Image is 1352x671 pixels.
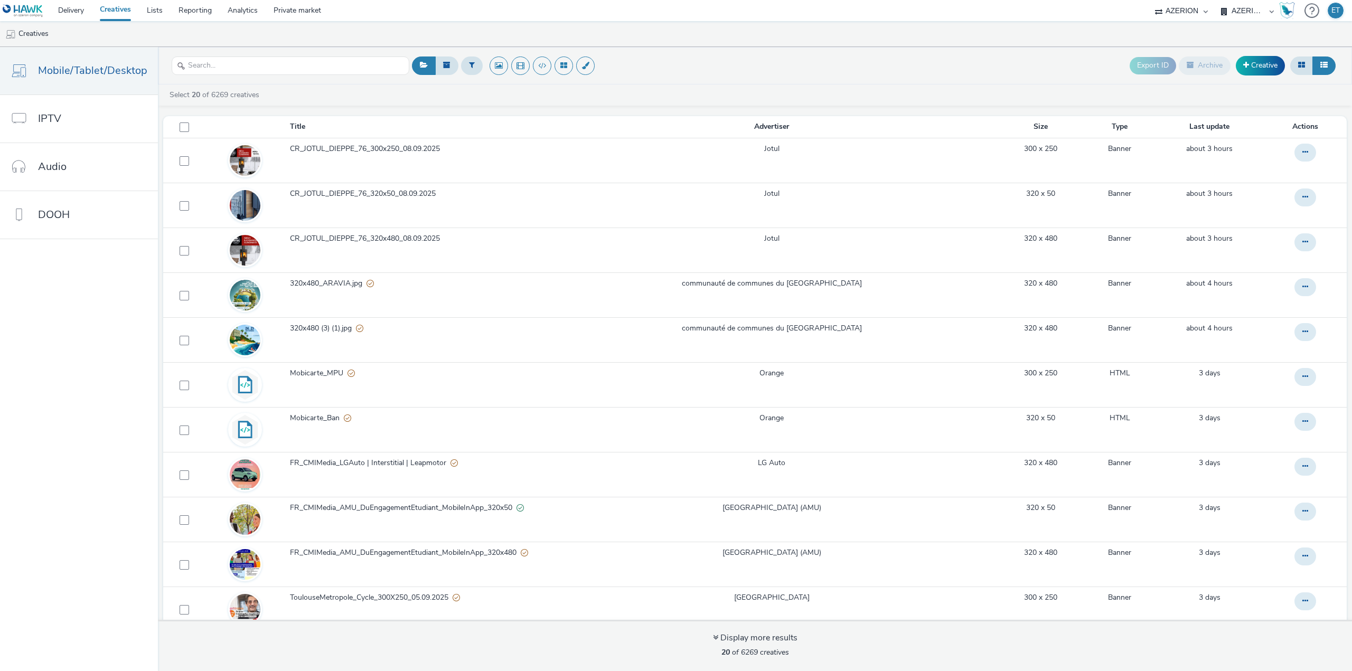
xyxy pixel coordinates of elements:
a: Banner [1108,547,1131,558]
span: about 3 hours [1186,188,1233,199]
a: [GEOGRAPHIC_DATA] (AMU) [722,503,821,513]
a: Orange [759,413,784,423]
a: Banner [1108,503,1131,513]
img: 9db01819-2400-4db6-8dc3-aed04e68329f.jpg [230,272,260,318]
th: Title [289,116,550,138]
a: 8 September 2025, 11:38 [1186,323,1233,334]
span: Audio [38,159,67,174]
a: communauté de communes du [GEOGRAPHIC_DATA] [682,278,862,289]
div: 5 September 2025, 18:56 [1199,413,1220,423]
a: Creative [1236,56,1285,75]
button: Export ID [1130,57,1176,74]
a: 5 September 2025, 17:38 [1199,458,1220,468]
th: Last update [1150,116,1268,138]
img: 7cb7621b-fc9c-41e5-93cd-aedb1da576bb.jpg [230,227,260,273]
a: 320 x 50 [1026,413,1055,423]
th: Type [1089,116,1151,138]
span: 320x480 (3) (1).jpg [290,323,356,334]
div: Partially valid [348,368,355,379]
a: Banner [1108,592,1131,603]
strong: 20 [721,647,730,657]
span: CR_JOTUL_DIEPPE_76_320x480_08.09.2025 [290,233,444,244]
a: 300 x 250 [1024,592,1057,603]
a: ToulouseMetropole_Cycle_300X250_05.09.2025Partially valid [290,592,549,608]
a: 5 September 2025, 16:41 [1199,547,1220,558]
span: 3 days [1199,547,1220,557]
a: FR_CMIMedia_AMU_DuEngagementEtudiant_MobileInApp_320x480Partially valid [290,547,549,563]
a: 8 September 2025, 12:12 [1186,144,1233,154]
div: Valid [517,503,524,514]
button: Table [1312,56,1336,74]
a: 320 x 50 [1026,188,1055,199]
a: LG Auto [758,458,785,468]
span: CR_JOTUL_DIEPPE_76_300x250_08.09.2025 [290,144,444,154]
a: 320x480 (3) (1).jpgPartially valid [290,323,549,339]
img: undefined Logo [3,4,43,17]
span: FR_CMIMedia_LGAuto | Interstitial | Leapmotor [290,458,450,468]
div: Partially valid [450,458,458,469]
a: Jotul [764,188,780,199]
span: IPTV [38,111,61,126]
a: Select of 6269 creatives [168,90,264,100]
a: 8 September 2025, 11:38 [1186,278,1233,289]
strong: 20 [192,90,200,100]
img: 2a7a23b3-bb51-49db-aa13-2b96fe4b95f4.jpg [230,145,260,176]
a: 5 September 2025, 16:42 [1199,503,1220,513]
span: about 3 hours [1186,144,1233,154]
img: code.svg [230,370,260,400]
div: Partially valid [344,413,351,424]
a: Hawk Academy [1279,2,1299,19]
span: 3 days [1199,503,1220,513]
a: FR_CMIMedia_LGAuto | Interstitial | LeapmotorPartially valid [290,458,549,474]
img: ddb0026e-cc68-4a69-b47c-11fb9da05280.jpg [230,594,260,625]
button: Archive [1179,56,1231,74]
span: DOOH [38,207,70,222]
span: about 4 hours [1186,278,1233,288]
a: 320x480_ARAVIA.jpgPartially valid [290,278,549,294]
span: about 3 hours [1186,233,1233,243]
span: FR_CMIMedia_AMU_DuEngagementEtudiant_MobileInApp_320x50 [290,503,517,513]
a: Jotul [764,144,780,154]
a: CR_JOTUL_DIEPPE_76_320x50_08.09.2025 [290,188,549,204]
th: Advertiser [550,116,993,138]
span: 3 days [1199,592,1220,602]
a: Mobicarte_BanPartially valid [290,413,549,429]
div: 8 September 2025, 12:11 [1186,233,1233,244]
span: 3 days [1199,458,1220,468]
span: CR_JOTUL_DIEPPE_76_320x50_08.09.2025 [290,188,440,199]
div: Partially valid [453,592,460,603]
a: 320 x 480 [1024,323,1057,334]
a: CR_JOTUL_DIEPPE_76_300x250_08.09.2025 [290,144,549,159]
a: [GEOGRAPHIC_DATA] (AMU) [722,547,821,558]
span: FR_CMIMedia_AMU_DuEngagementEtudiant_MobileInApp_320x480 [290,547,521,558]
a: 320 x 480 [1024,278,1057,289]
img: Hawk Academy [1279,2,1295,19]
a: Jotul [764,233,780,244]
a: HTML [1110,368,1130,379]
div: ET [1331,3,1340,18]
a: CR_JOTUL_DIEPPE_76_320x480_08.09.2025 [290,233,549,249]
a: communauté de communes du [GEOGRAPHIC_DATA] [682,323,862,334]
a: Orange [759,368,784,379]
img: 33b24ae2-b94f-4356-a914-07a04c4a47ce.jpg [230,504,260,535]
div: Partially valid [367,278,374,289]
span: 3 days [1199,368,1220,378]
a: Banner [1108,188,1131,199]
a: 8 September 2025, 12:11 [1186,188,1233,199]
span: ToulouseMetropole_Cycle_300X250_05.09.2025 [290,592,453,603]
a: 300 x 250 [1024,368,1057,379]
a: Banner [1108,233,1131,244]
th: Actions [1269,116,1347,138]
img: code.svg [230,414,260,445]
img: b84f4fca-0749-4921-85ea-641a04b88009.jpg [230,451,260,497]
a: 5 September 2025, 18:59 [1199,368,1220,379]
div: Display more results [713,632,797,644]
span: Mobicarte_MPU [290,368,348,379]
a: 5 September 2025, 16:06 [1199,592,1220,603]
